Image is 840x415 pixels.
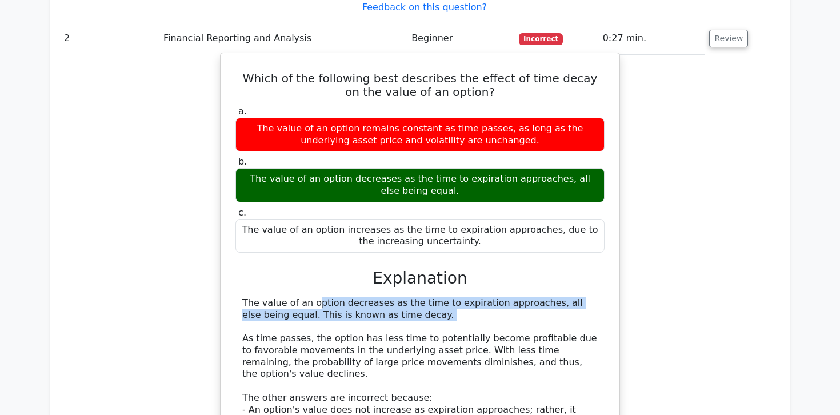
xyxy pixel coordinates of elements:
[159,22,407,55] td: Financial Reporting and Analysis
[238,106,247,117] span: a.
[242,269,598,288] h3: Explanation
[598,22,705,55] td: 0:27 min.
[362,2,487,13] a: Feedback on this question?
[519,33,563,45] span: Incorrect
[235,168,605,202] div: The value of an option decreases as the time to expiration approaches, all else being equal.
[238,156,247,167] span: b.
[234,71,606,99] h5: Which of the following best describes the effect of time decay on the value of an option?
[407,22,514,55] td: Beginner
[709,30,748,47] button: Review
[59,22,159,55] td: 2
[235,118,605,152] div: The value of an option remains constant as time passes, as long as the underlying asset price and...
[238,207,246,218] span: c.
[235,219,605,253] div: The value of an option increases as the time to expiration approaches, due to the increasing unce...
